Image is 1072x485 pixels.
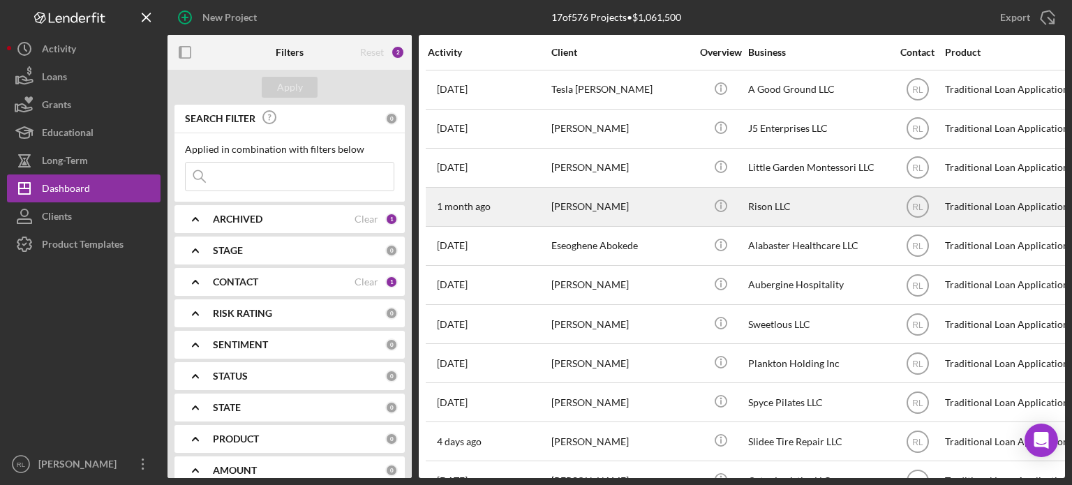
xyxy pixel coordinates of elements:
div: 0 [385,433,398,445]
div: Activity [42,35,76,66]
div: New Project [202,3,257,31]
div: Dashboard [42,174,90,206]
b: STATUS [213,371,248,382]
time: 2025-07-25 14:16 [437,201,491,212]
div: 0 [385,464,398,477]
div: [PERSON_NAME] [551,384,691,421]
text: RL [17,461,26,468]
text: RL [912,320,923,329]
div: 0 [385,244,398,257]
text: RL [912,359,923,368]
div: [PERSON_NAME] [551,306,691,343]
b: SEARCH FILTER [185,113,255,124]
time: 2025-08-29 13:58 [437,436,482,447]
div: Aubergine Hospitality [748,267,888,304]
div: Grants [42,91,71,122]
div: Sweetlous LLC [748,306,888,343]
b: CONTACT [213,276,258,288]
text: RL [912,124,923,134]
div: Export [1000,3,1030,31]
div: Contact [891,47,944,58]
div: A Good Ground LLC [748,71,888,108]
time: 2025-08-08 19:15 [437,358,468,369]
div: Slidee Tire Repair LLC [748,423,888,460]
div: Loans [42,63,67,94]
button: Clients [7,202,161,230]
div: Clients [42,202,72,234]
div: Reset [360,47,384,58]
div: Open Intercom Messenger [1025,424,1058,457]
div: Activity [428,47,550,58]
b: ARCHIVED [213,214,262,225]
div: Product Templates [42,230,124,262]
button: New Project [167,3,271,31]
button: Long-Term [7,147,161,174]
div: [PERSON_NAME] [551,423,691,460]
b: Filters [276,47,304,58]
text: RL [912,163,923,173]
div: 0 [385,401,398,414]
div: 1 [385,213,398,225]
button: Loans [7,63,161,91]
div: Applied in combination with filters below [185,144,394,155]
time: 2025-07-09 19:24 [437,84,468,95]
div: Long-Term [42,147,88,178]
div: Client [551,47,691,58]
text: RL [912,437,923,447]
div: 0 [385,338,398,351]
div: Educational [42,119,94,150]
div: [PERSON_NAME] [551,149,691,186]
div: 0 [385,370,398,382]
button: Dashboard [7,174,161,202]
div: 1 [385,276,398,288]
b: AMOUNT [213,465,257,476]
div: [PERSON_NAME] [551,345,691,382]
b: SENTIMENT [213,339,268,350]
button: Apply [262,77,318,98]
time: 2025-08-08 14:33 [437,123,468,134]
div: [PERSON_NAME] [551,110,691,147]
div: 0 [385,307,398,320]
div: Plankton Holding Inc [748,345,888,382]
time: 2025-07-07 17:34 [437,279,468,290]
div: 17 of 576 Projects • $1,061,500 [551,12,681,23]
text: RL [912,241,923,251]
b: PRODUCT [213,433,259,445]
button: RL[PERSON_NAME] [7,450,161,478]
button: Activity [7,35,161,63]
button: Export [986,3,1065,31]
div: [PERSON_NAME] [35,450,126,482]
b: STAGE [213,245,243,256]
div: Alabaster Healthcare LLC [748,227,888,264]
text: RL [912,398,923,408]
button: Product Templates [7,230,161,258]
button: Grants [7,91,161,119]
text: RL [912,85,923,95]
div: J5 Enterprises LLC [748,110,888,147]
b: STATE [213,402,241,413]
b: RISK RATING [213,308,272,319]
div: 0 [385,112,398,125]
time: 2025-07-11 19:06 [437,319,468,330]
div: [PERSON_NAME] [551,188,691,225]
div: Rison LLC [748,188,888,225]
text: RL [912,202,923,212]
time: 2025-06-26 07:27 [437,240,468,251]
button: Educational [7,119,161,147]
div: Little Garden Montessori LLC [748,149,888,186]
div: Business [748,47,888,58]
div: Overview [694,47,747,58]
div: Clear [355,276,378,288]
div: Spyce Pilates LLC [748,384,888,421]
div: 2 [391,45,405,59]
div: Eseoghene Abokede [551,227,691,264]
div: Clear [355,214,378,225]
